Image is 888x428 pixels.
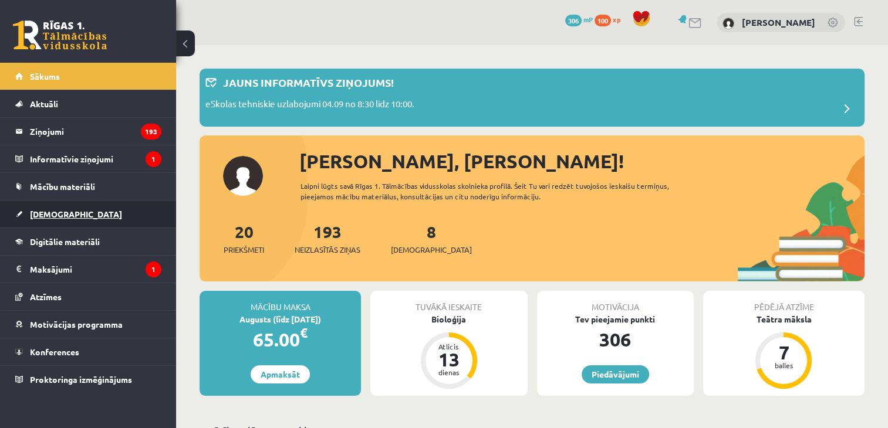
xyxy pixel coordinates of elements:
[200,313,361,325] div: Augusts (līdz [DATE])
[15,118,161,145] a: Ziņojumi193
[15,145,161,172] a: Informatīvie ziņojumi1
[766,362,801,369] div: balles
[613,15,620,24] span: xp
[15,256,161,283] a: Maksājumi1
[565,15,582,26] span: 306
[205,97,414,114] p: eSkolas tehniskie uzlabojumi 04.09 no 8:30 līdz 10:00.
[431,350,467,369] div: 13
[30,181,95,192] span: Mācību materiāli
[224,221,264,256] a: 20Priekšmeti
[370,291,527,313] div: Tuvākā ieskaite
[595,15,611,26] span: 100
[370,313,527,390] a: Bioloģija Atlicis 13 dienas
[722,18,734,29] img: Renārs Kirins
[15,173,161,200] a: Mācību materiāli
[15,366,161,393] a: Proktoringa izmēģinājums
[537,291,694,313] div: Motivācija
[565,15,593,24] a: 306 mP
[431,343,467,350] div: Atlicis
[295,221,360,256] a: 193Neizlasītās ziņas
[200,325,361,354] div: 65.00
[431,369,467,376] div: dienas
[300,324,308,341] span: €
[15,228,161,255] a: Digitālie materiāli
[224,244,264,256] span: Priekšmeti
[30,236,100,247] span: Digitālie materiāli
[146,151,161,167] i: 1
[30,71,60,81] span: Sākums
[30,347,79,357] span: Konferences
[766,343,801,362] div: 7
[391,221,472,256] a: 8[DEMOGRAPHIC_DATA]
[15,63,161,90] a: Sākums
[300,181,700,202] div: Laipni lūgts savā Rīgas 1. Tālmācības vidusskolas skolnieka profilā. Šeit Tu vari redzēt tuvojošo...
[223,74,394,90] p: Jauns informatīvs ziņojums!
[295,244,360,256] span: Neizlasītās ziņas
[582,365,649,383] a: Piedāvājumi
[141,124,161,140] i: 193
[703,313,865,325] div: Teātra māksla
[30,145,161,172] legend: Informatīvie ziņojumi
[200,291,361,313] div: Mācību maksa
[703,291,865,313] div: Pēdējā atzīme
[251,365,310,383] a: Apmaksāt
[583,15,593,24] span: mP
[30,98,58,109] span: Aktuāli
[537,313,694,325] div: Tev pieejamie punkti
[30,209,122,219] span: [DEMOGRAPHIC_DATA]
[30,118,161,145] legend: Ziņojumi
[391,244,472,256] span: [DEMOGRAPHIC_DATA]
[15,90,161,117] a: Aktuāli
[13,21,107,50] a: Rīgas 1. Tālmācības vidusskola
[742,16,815,28] a: [PERSON_NAME]
[537,325,694,354] div: 306
[15,283,161,310] a: Atzīmes
[595,15,626,24] a: 100 xp
[30,319,123,330] span: Motivācijas programma
[30,374,132,385] span: Proktoringa izmēģinājums
[205,74,859,121] a: Jauns informatīvs ziņojums! eSkolas tehniskie uzlabojumi 04.09 no 8:30 līdz 10:00.
[146,261,161,277] i: 1
[299,147,865,175] div: [PERSON_NAME], [PERSON_NAME]!
[703,313,865,390] a: Teātra māksla 7 balles
[30,291,62,302] span: Atzīmes
[370,313,527,325] div: Bioloģija
[15,201,161,227] a: [DEMOGRAPHIC_DATA]
[30,256,161,283] legend: Maksājumi
[15,311,161,338] a: Motivācijas programma
[15,338,161,365] a: Konferences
